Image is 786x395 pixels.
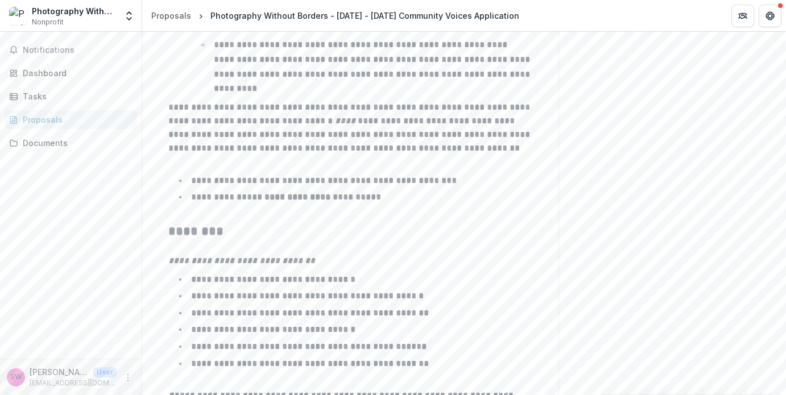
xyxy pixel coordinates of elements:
button: Notifications [5,41,137,59]
button: Partners [731,5,754,27]
div: Photography Without Borders [32,5,117,17]
div: Photography Without Borders - [DATE] - [DATE] Community Voices Application [210,10,519,22]
img: Photography Without Borders [9,7,27,25]
span: Notifications [23,45,133,55]
a: Tasks [5,87,137,106]
a: Proposals [5,110,137,129]
a: Documents [5,134,137,152]
span: Nonprofit [32,17,64,27]
button: Get Help [759,5,781,27]
a: Proposals [147,7,196,24]
p: [EMAIL_ADDRESS][DOMAIN_NAME] [30,378,117,388]
p: User [93,367,117,377]
div: Dashboard [23,67,128,79]
div: Tasks [23,90,128,102]
p: [PERSON_NAME] [30,366,89,378]
button: Open entity switcher [121,5,137,27]
div: Documents [23,137,128,149]
div: Proposals [23,114,128,126]
a: Dashboard [5,64,137,82]
nav: breadcrumb [147,7,524,24]
div: Shoshanna Wiesner [10,373,22,381]
button: More [121,371,135,384]
div: Proposals [151,10,191,22]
